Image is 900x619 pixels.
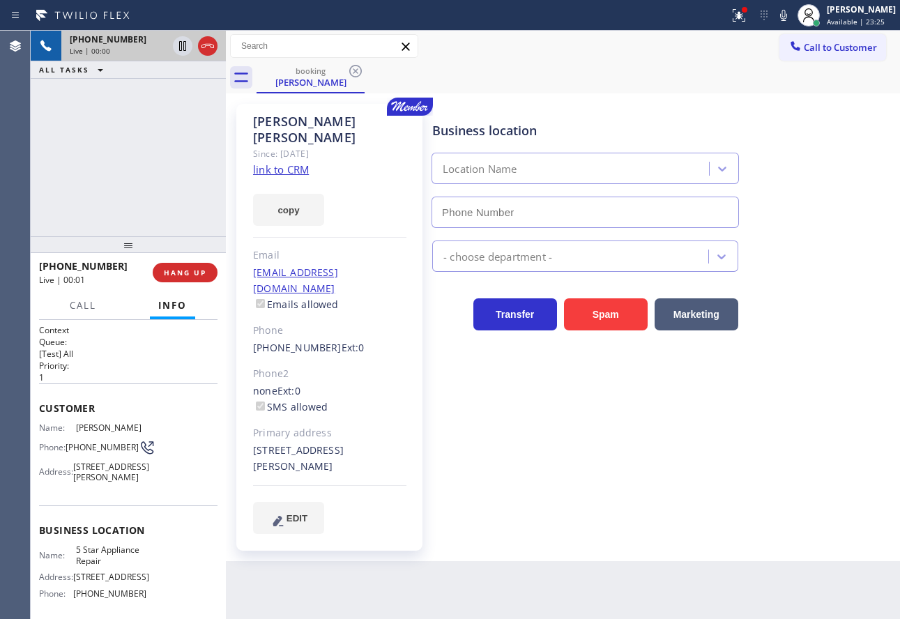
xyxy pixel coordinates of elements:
[253,194,324,226] button: copy
[198,36,218,56] button: Hang up
[443,161,517,177] div: Location Name
[253,502,324,534] button: EDIT
[779,34,886,61] button: Call to Customer
[231,35,418,57] input: Search
[256,402,265,411] input: SMS allowed
[253,114,406,146] div: [PERSON_NAME] [PERSON_NAME]
[73,588,146,599] span: [PHONE_NUMBER]
[66,442,139,452] span: [PHONE_NUMBER]
[150,292,195,319] button: Info
[39,422,76,433] span: Name:
[39,65,89,75] span: ALL TASKS
[73,461,149,483] span: [STREET_ADDRESS][PERSON_NAME]
[39,259,128,273] span: [PHONE_NUMBER]
[804,41,877,54] span: Call to Customer
[827,3,896,15] div: [PERSON_NAME]
[258,76,363,89] div: [PERSON_NAME]
[39,348,218,360] p: [Test] All
[39,274,85,286] span: Live | 00:01
[342,341,365,354] span: Ext: 0
[774,6,793,25] button: Mute
[564,298,648,330] button: Spam
[70,299,96,312] span: Call
[158,299,187,312] span: Info
[253,341,342,354] a: [PHONE_NUMBER]
[277,384,300,397] span: Ext: 0
[258,66,363,76] div: booking
[39,360,218,372] h2: Priority:
[153,263,218,282] button: HANG UP
[253,383,406,415] div: none
[253,425,406,441] div: Primary address
[39,466,73,477] span: Address:
[39,402,218,415] span: Customer
[655,298,738,330] button: Marketing
[39,442,66,452] span: Phone:
[287,513,307,524] span: EDIT
[39,372,218,383] p: 1
[70,46,110,56] span: Live | 00:00
[432,197,739,228] input: Phone Number
[253,162,309,176] a: link to CRM
[253,247,406,263] div: Email
[76,422,146,433] span: [PERSON_NAME]
[253,400,328,413] label: SMS allowed
[253,323,406,339] div: Phone
[73,572,149,582] span: [STREET_ADDRESS]
[253,443,406,475] div: [STREET_ADDRESS][PERSON_NAME]
[76,544,146,566] span: 5 Star Appliance Repair
[31,61,117,78] button: ALL TASKS
[827,17,885,26] span: Available | 23:25
[173,36,192,56] button: Hold Customer
[39,524,218,537] span: Business location
[39,324,218,336] h1: Context
[443,248,552,264] div: - choose department -
[256,299,265,308] input: Emails allowed
[432,121,738,140] div: Business location
[253,366,406,382] div: Phone2
[39,550,76,560] span: Name:
[253,298,339,311] label: Emails allowed
[473,298,557,330] button: Transfer
[253,266,338,295] a: [EMAIL_ADDRESS][DOMAIN_NAME]
[70,33,146,45] span: [PHONE_NUMBER]
[39,588,73,599] span: Phone:
[39,336,218,348] h2: Queue:
[258,62,363,92] div: Tammy Ginder
[39,572,73,582] span: Address:
[164,268,206,277] span: HANG UP
[253,146,406,162] div: Since: [DATE]
[61,292,105,319] button: Call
